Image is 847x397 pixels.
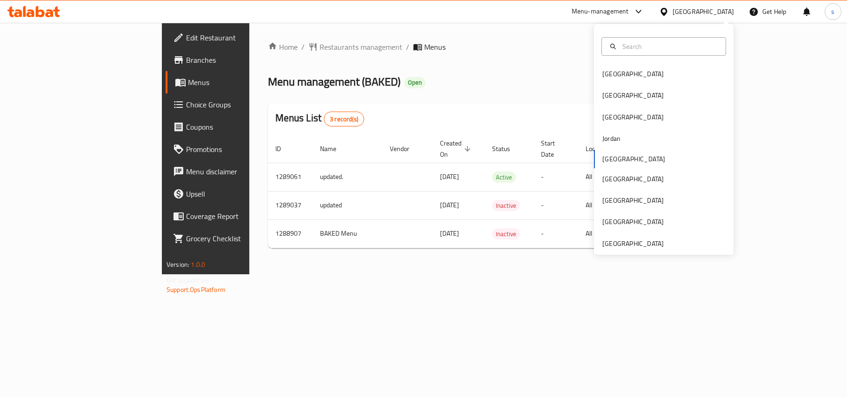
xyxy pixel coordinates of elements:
span: [DATE] [440,171,459,183]
span: Start Date [541,138,567,160]
span: Version: [167,258,189,271]
h2: Menus List [275,111,364,126]
span: Locale [586,143,615,154]
td: updated [313,191,382,219]
div: Total records count [324,112,364,126]
div: [GEOGRAPHIC_DATA] [602,195,664,205]
a: Choice Groups [166,93,303,116]
span: 3 record(s) [324,115,364,124]
span: Get support on: [167,274,209,286]
td: All [578,163,626,191]
span: 1.0.0 [191,258,205,271]
span: Menu disclaimer [186,166,296,177]
a: Upsell [166,183,303,205]
span: Coverage Report [186,211,296,222]
a: Edit Restaurant [166,26,303,49]
div: Jordan [602,133,620,144]
span: Menus [188,77,296,88]
span: Promotions [186,144,296,155]
span: Edit Restaurant [186,32,296,43]
span: Created On [440,138,474,160]
div: [GEOGRAPHIC_DATA] [602,69,664,79]
td: All [578,219,626,248]
td: - [534,163,578,191]
span: [DATE] [440,227,459,239]
a: Restaurants management [308,41,402,53]
li: / [406,41,409,53]
div: Menu-management [572,6,629,17]
a: Menu disclaimer [166,160,303,183]
div: [GEOGRAPHIC_DATA] [602,112,664,122]
div: Open [404,77,426,88]
div: [GEOGRAPHIC_DATA] [602,238,664,249]
span: Status [492,143,522,154]
div: [GEOGRAPHIC_DATA] [602,90,664,100]
a: Coupons [166,116,303,138]
a: Grocery Checklist [166,227,303,250]
a: Promotions [166,138,303,160]
a: Menus [166,71,303,93]
span: Menus [424,41,446,53]
span: Menu management ( BAKED ) [268,71,400,92]
span: Active [492,172,516,183]
td: BAKED Menu [313,219,382,248]
span: Name [320,143,348,154]
a: Coverage Report [166,205,303,227]
span: Coupons [186,121,296,132]
a: Branches [166,49,303,71]
span: Branches [186,54,296,66]
td: updated. [313,163,382,191]
div: [GEOGRAPHIC_DATA] [602,217,664,227]
a: Support.OpsPlatform [167,284,226,296]
div: [GEOGRAPHIC_DATA] [673,7,734,17]
span: s [831,7,834,17]
span: Inactive [492,200,520,211]
span: Open [404,79,426,86]
span: Grocery Checklist [186,233,296,244]
span: [DATE] [440,199,459,211]
div: Inactive [492,200,520,211]
div: [GEOGRAPHIC_DATA] [602,174,664,184]
td: - [534,191,578,219]
span: Choice Groups [186,99,296,110]
td: - [534,219,578,248]
nav: breadcrumb [268,41,667,53]
span: Inactive [492,229,520,239]
input: Search [619,41,720,52]
span: Vendor [390,143,421,154]
span: ID [275,143,293,154]
span: Upsell [186,188,296,199]
td: All [578,191,626,219]
table: enhanced table [268,135,730,248]
span: Restaurants management [320,41,402,53]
